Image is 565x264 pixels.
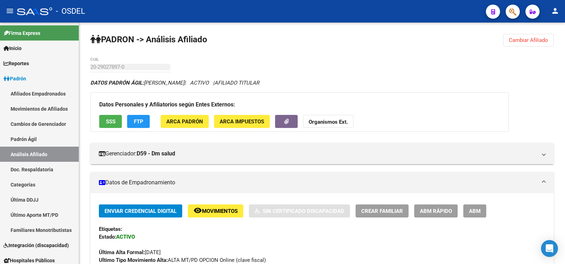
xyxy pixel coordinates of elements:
button: Enviar Credencial Digital [99,204,182,217]
span: AFILIADO TITULAR [214,80,259,86]
mat-icon: person [551,7,559,15]
mat-panel-title: Datos de Empadronamiento [99,179,537,186]
strong: ACTIVO [116,234,135,240]
button: ABM Rápido [414,204,458,217]
button: Movimientos [188,204,243,217]
span: ABM Rápido [420,208,452,214]
h3: Datos Personales y Afiliatorios según Entes Externos: [99,100,500,110]
span: Enviar Credencial Digital [105,208,177,214]
strong: DATOS PADRÓN ÁGIL: [90,80,144,86]
span: Padrón [4,75,26,82]
span: Reportes [4,60,29,67]
button: Sin Certificado Discapacidad [249,204,350,217]
span: ALTA MT/PD OPCION Online (clave fiscal) [99,257,266,263]
button: ARCA Padrón [161,115,209,128]
mat-expansion-panel-header: Gerenciador:D59 - Dm salud [90,143,554,164]
span: ABM [469,208,481,214]
button: SSS [99,115,122,128]
div: Open Intercom Messenger [541,240,558,257]
strong: Estado: [99,234,116,240]
i: | ACTIVO | [90,80,259,86]
span: [DATE] [99,249,161,256]
span: Integración (discapacidad) [4,241,69,249]
mat-expansion-panel-header: Datos de Empadronamiento [90,172,554,193]
span: ARCA Padrón [166,118,203,125]
span: Firma Express [4,29,40,37]
button: Organismos Ext. [303,115,353,128]
strong: Última Alta Formal: [99,249,145,256]
span: Movimientos [202,208,238,214]
span: FTP [134,118,143,125]
strong: Ultimo Tipo Movimiento Alta: [99,257,168,263]
mat-icon: remove_red_eye [194,206,202,215]
button: FTP [127,115,150,128]
span: - OSDEL [56,4,85,19]
span: ARCA Impuestos [220,118,264,125]
span: Sin Certificado Discapacidad [263,208,344,214]
strong: D59 - Dm salud [137,150,175,158]
button: Crear Familiar [356,204,409,217]
mat-icon: menu [6,7,14,15]
span: [PERSON_NAME] [90,80,184,86]
strong: Etiquetas: [99,226,122,232]
span: Cambiar Afiliado [509,37,548,43]
button: ARCA Impuestos [214,115,270,128]
span: SSS [106,118,115,125]
span: Inicio [4,44,22,52]
button: ABM [463,204,486,217]
strong: PADRON -> Análisis Afiliado [90,35,207,44]
mat-panel-title: Gerenciador: [99,150,537,158]
button: Cambiar Afiliado [503,34,554,47]
strong: Organismos Ext. [309,119,348,125]
span: Crear Familiar [361,208,403,214]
